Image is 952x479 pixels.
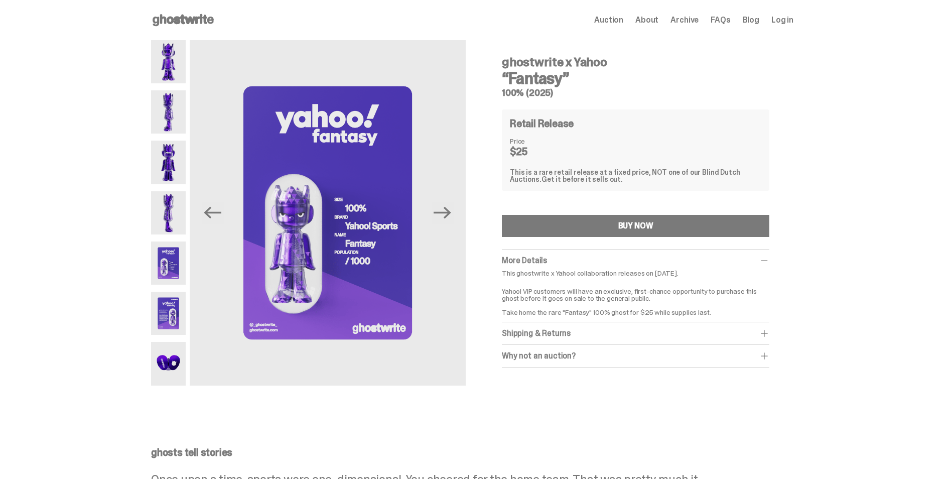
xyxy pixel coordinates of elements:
div: Why not an auction? [502,351,769,361]
div: Shipping & Returns [502,328,769,338]
a: About [635,16,658,24]
a: Auction [594,16,623,24]
p: Yahoo! VIP customers will have an exclusive, first-chance opportunity to purchase this ghost befo... [502,281,769,316]
img: Yahoo-HG---5.png [190,40,466,386]
div: BUY NOW [618,222,653,230]
span: Get it before it sells out. [541,175,623,184]
a: Log in [771,16,793,24]
button: Previous [202,202,224,224]
button: Next [432,202,454,224]
h4: ghostwrite x Yahoo [502,56,769,68]
p: ghosts tell stories [151,447,793,457]
img: Yahoo-HG---5.png [151,242,186,285]
img: Yahoo-HG---1.png [151,40,186,83]
h4: Retail Release [510,118,574,129]
img: Yahoo-HG---2.png [151,90,186,134]
img: Yahoo-HG---6.png [151,292,186,335]
span: More Details [502,255,547,266]
a: FAQs [711,16,730,24]
button: BUY NOW [502,215,769,237]
a: Archive [670,16,699,24]
dt: Price [510,138,560,145]
a: Blog [743,16,759,24]
img: Yahoo-HG---7.png [151,342,186,385]
dd: $25 [510,147,560,157]
p: This ghostwrite x Yahoo! collaboration releases on [DATE]. [502,270,769,277]
div: This is a rare retail release at a fixed price, NOT one of our Blind Dutch Auctions. [510,169,761,183]
h3: “Fantasy” [502,70,769,86]
h5: 100% (2025) [502,88,769,97]
img: Yahoo-HG---3.png [151,141,186,184]
img: Yahoo-HG---4.png [151,191,186,234]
